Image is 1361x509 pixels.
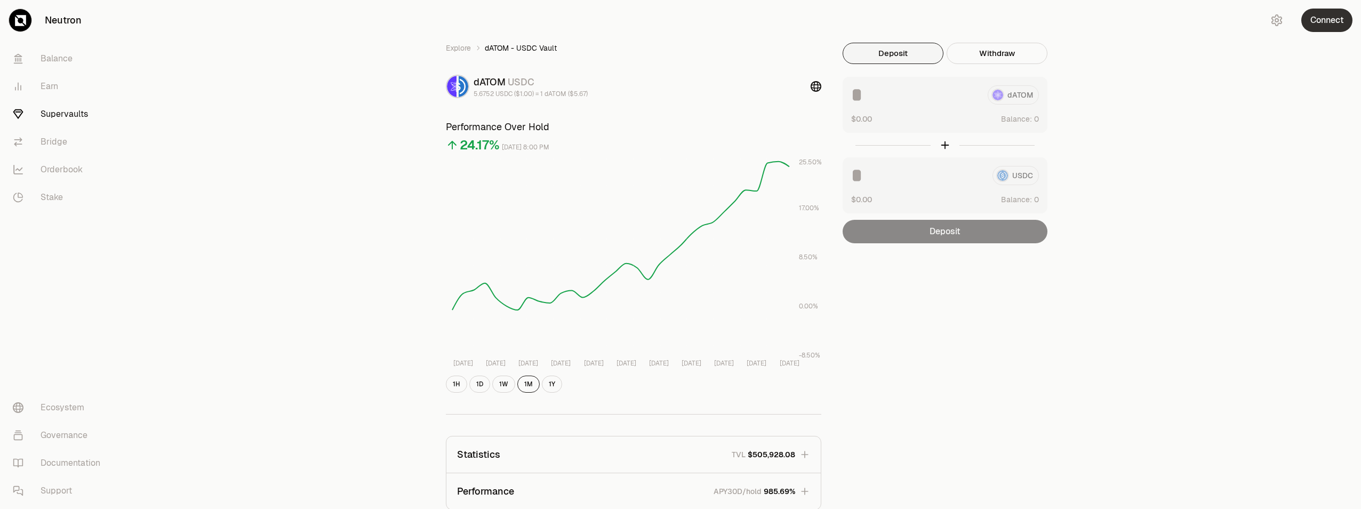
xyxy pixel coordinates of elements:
div: 5.6752 USDC ($1.00) = 1 dATOM ($5.67) [474,90,588,98]
tspan: [DATE] [518,359,538,368]
div: 24.17% [460,137,500,154]
tspan: [DATE] [486,359,506,368]
span: Balance: [1001,194,1032,205]
p: APY30D/hold [714,486,762,497]
button: 1M [517,376,540,393]
a: Bridge [4,128,115,156]
button: StatisticsTVL$505,928.08 [446,436,821,473]
h3: Performance Over Hold [446,120,821,134]
tspan: 17.00% [799,204,819,212]
span: 985.69% [764,486,795,497]
span: $505,928.08 [748,449,795,460]
img: USDC Logo [459,76,468,97]
a: Earn [4,73,115,100]
a: Orderbook [4,156,115,184]
tspan: [DATE] [453,359,473,368]
button: Connect [1301,9,1352,32]
a: Support [4,477,115,505]
div: [DATE] 8:00 PM [502,141,549,154]
a: Ecosystem [4,394,115,421]
button: 1H [446,376,467,393]
button: 1D [469,376,490,393]
span: Balance: [1001,114,1032,124]
img: dATOM Logo [447,76,457,97]
button: Deposit [843,43,943,64]
a: Stake [4,184,115,211]
a: Documentation [4,449,115,477]
a: Explore [446,43,471,53]
nav: breadcrumb [446,43,821,53]
tspan: [DATE] [747,359,766,368]
div: dATOM [474,75,588,90]
button: 1Y [542,376,562,393]
tspan: [DATE] [714,359,734,368]
p: Statistics [457,447,500,462]
tspan: -8.50% [799,351,820,360]
tspan: 25.50% [799,158,822,166]
tspan: 0.00% [799,302,818,311]
span: USDC [508,76,534,88]
p: TVL [732,449,746,460]
tspan: [DATE] [682,359,701,368]
button: $0.00 [851,194,872,205]
button: Withdraw [947,43,1047,64]
button: 1W [492,376,515,393]
tspan: 8.50% [799,253,818,261]
tspan: [DATE] [584,359,604,368]
a: Governance [4,421,115,449]
tspan: [DATE] [551,359,571,368]
a: Balance [4,45,115,73]
button: $0.00 [851,113,872,124]
tspan: [DATE] [780,359,799,368]
span: dATOM - USDC Vault [485,43,557,53]
a: Supervaults [4,100,115,128]
tspan: [DATE] [617,359,636,368]
tspan: [DATE] [649,359,669,368]
p: Performance [457,484,514,499]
